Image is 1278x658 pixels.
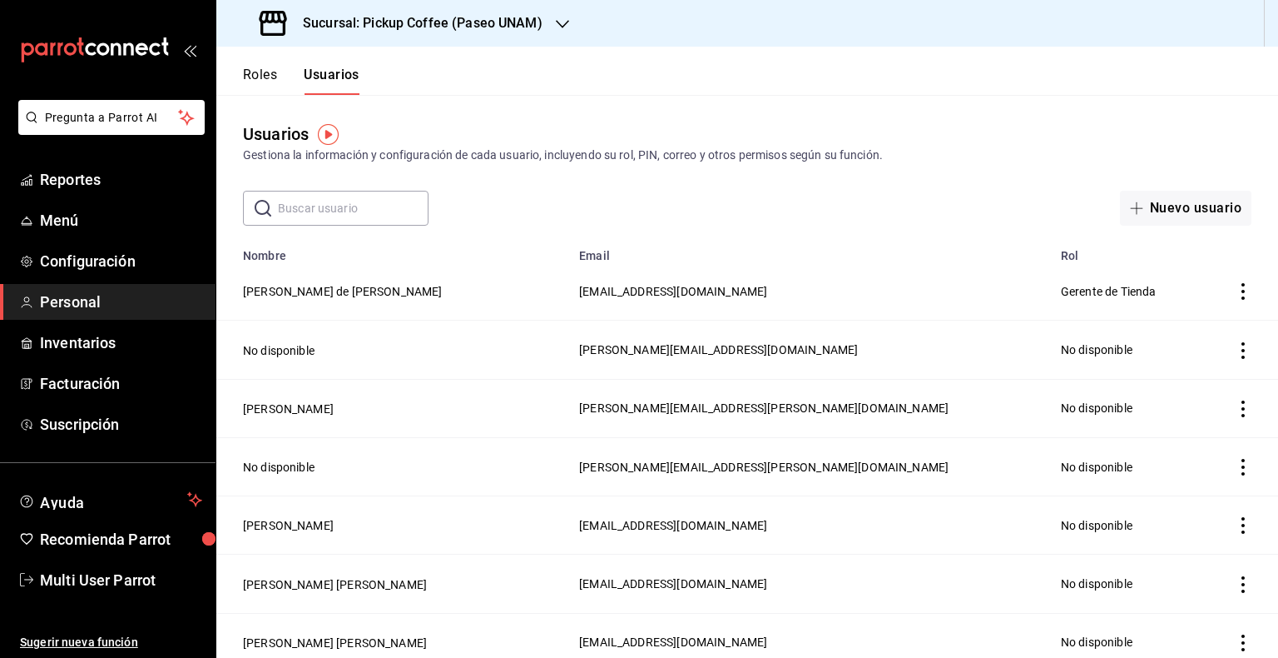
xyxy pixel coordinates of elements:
a: Pregunta a Parrot AI [12,121,205,138]
button: open_drawer_menu [183,43,196,57]
button: actions [1235,576,1251,593]
span: [PERSON_NAME][EMAIL_ADDRESS][PERSON_NAME][DOMAIN_NAME] [579,401,949,415]
span: [EMAIL_ADDRESS][DOMAIN_NAME] [579,577,767,591]
button: Pregunta a Parrot AI [18,100,205,135]
button: actions [1235,283,1251,300]
span: Reportes [40,168,202,191]
span: [EMAIL_ADDRESS][DOMAIN_NAME] [579,636,767,649]
span: Multi User Parrot [40,569,202,591]
span: Recomienda Parrot [40,528,202,551]
div: navigation tabs [243,67,359,95]
span: [PERSON_NAME][EMAIL_ADDRESS][DOMAIN_NAME] [579,343,858,356]
span: Facturación [40,372,202,395]
button: Nuevo usuario [1120,191,1251,226]
button: actions [1235,342,1251,359]
h3: Sucursal: Pickup Coffee (Paseo UNAM) [290,13,542,33]
div: Usuarios [243,122,309,147]
span: Ayuda [40,490,181,510]
span: [PERSON_NAME][EMAIL_ADDRESS][PERSON_NAME][DOMAIN_NAME] [579,461,949,474]
span: Personal [40,291,202,313]
img: Tooltip marker [318,124,339,145]
td: No disponible [1051,321,1201,379]
button: Usuarios [304,67,359,95]
th: Nombre [216,239,569,262]
input: Buscar usuario [278,192,428,225]
button: [PERSON_NAME] [PERSON_NAME] [243,576,427,593]
span: Menú [40,209,202,232]
button: actions [1235,517,1251,534]
th: Email [569,239,1051,262]
span: Suscripción [40,413,202,436]
td: No disponible [1051,555,1201,613]
button: No disponible [243,342,315,359]
button: actions [1235,459,1251,476]
span: Configuración [40,250,202,272]
div: Gestiona la información y configuración de cada usuario, incluyendo su rol, PIN, correo y otros p... [243,147,1251,164]
td: No disponible [1051,437,1201,496]
button: actions [1235,401,1251,417]
button: No disponible [243,459,315,476]
span: Pregunta a Parrot AI [45,109,179,127]
th: Rol [1051,239,1201,262]
span: Sugerir nueva función [20,634,202,651]
span: Inventarios [40,331,202,354]
button: actions [1235,635,1251,651]
span: [EMAIL_ADDRESS][DOMAIN_NAME] [579,519,767,532]
span: [EMAIL_ADDRESS][DOMAIN_NAME] [579,285,767,298]
button: Roles [243,67,277,95]
button: [PERSON_NAME] de [PERSON_NAME] [243,283,443,300]
button: [PERSON_NAME] [243,401,334,417]
button: [PERSON_NAME] [PERSON_NAME] [243,635,427,651]
button: [PERSON_NAME] [243,517,334,534]
td: No disponible [1051,496,1201,555]
td: No disponible [1051,379,1201,437]
span: Gerente de Tienda [1061,285,1157,298]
